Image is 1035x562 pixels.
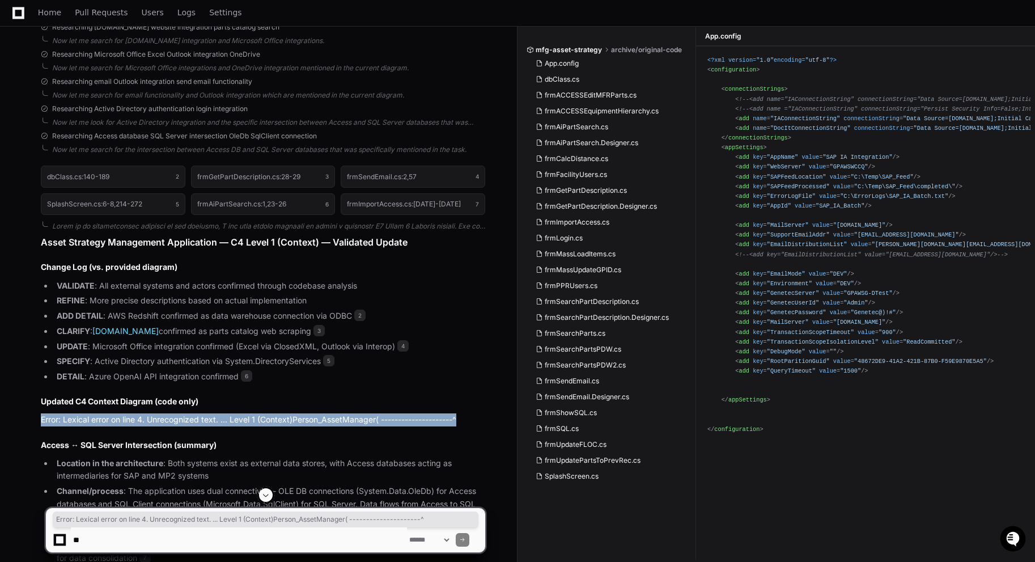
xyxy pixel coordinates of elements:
span: configuration [714,426,760,433]
li: : Active Directory authentication via System.DirectoryServices [53,355,485,368]
span: Users [142,9,164,16]
span: value [851,241,868,248]
span: "AppName" [767,154,798,160]
span: "SAPFeedLocation" [767,174,826,180]
span: connectionString [843,115,900,122]
span: < = = /> [735,163,875,170]
button: frmSendEmail.Designer.cs [531,389,681,405]
span: frmAiPartSearch.Designer.cs [545,138,638,147]
button: frmMassLoadItems.cs [531,246,681,262]
span: value [809,163,826,170]
span: SplashScreen.cs [545,472,599,481]
span: frmMassLoadItems.cs [545,250,616,259]
button: frmUpdatePartsToPrevRec.cs [531,453,681,468]
span: key [753,174,763,180]
span: "TransactionScopeIsolationLevel" [767,339,879,345]
span: add [739,183,749,190]
button: frmACCESSEquipmentHierarchy.cs [531,103,681,119]
strong: UPDATE [57,341,88,351]
strong: Channel/process [57,486,124,496]
span: "DEV" [830,271,847,277]
button: frmCalcDistance.cs [531,151,681,167]
span: Researching [DOMAIN_NAME] website integration parts catalog search [52,23,279,32]
span: frmUpdateFLOC.cs [545,440,606,449]
div: Now let me search for email functionality and Outlook integration which are mentioned in the curr... [52,91,485,100]
button: App.config [531,56,681,71]
button: frmSendEmail.cs [531,373,681,389]
span: < = = /> [735,202,871,209]
li: : The application uses dual connectivity - OLE DB connections (System.Data.OleDb) for Access data... [53,485,485,523]
span: frmSearchPartDescription.cs [545,297,639,306]
span: < > [722,144,767,151]
span: dbClass.cs [545,75,579,84]
span: < > [707,66,760,73]
span: value [882,339,900,345]
span: frmACCESSEditMFRParts.cs [545,91,637,100]
strong: CLARIFY [57,326,90,336]
span: Researching Active Directory authentication login integration [52,104,248,113]
div: Welcome [11,45,206,64]
span: key [753,163,763,170]
span: < = = /> [735,174,921,180]
span: "utf-8" [805,57,830,64]
span: add [739,174,749,180]
span: appSettings [728,396,767,403]
span: < = = /> [735,290,900,297]
span: frmGetPartDescription.cs [545,186,627,195]
button: SplashScreen.cs:6-8,214-2725 [41,193,185,215]
button: dbClass.cs:140-1892 [41,166,185,187]
span: frmShowSQL.cs [545,408,597,417]
span: add [739,222,749,229]
span: add [739,154,749,160]
span: mfg-asset-strategy [536,45,602,54]
span: value [819,367,837,374]
span: < = = /> [735,367,868,374]
span: key [753,154,763,160]
span: Settings [209,9,241,16]
span: key [753,231,763,238]
span: "AppId" [767,202,791,209]
span: frmAiPartSearch.cs [545,122,608,132]
span: <!--<add key="EmailDistributionList" value="[EMAIL_ADDRESS][DOMAIN_NAME]"/>--> [735,251,1008,258]
span: 4 [476,172,479,181]
span: frmFacilityUsers.cs [545,170,607,179]
h1: frmImportAccess.cs:[DATE]-[DATE] [347,201,461,208]
h1: frmGetPartDescription.cs:28-29 [197,174,300,180]
span: key [753,367,763,374]
span: value [830,174,847,180]
span: add [739,231,749,238]
span: frmSendEmail.Designer.cs [545,392,629,402]
span: value [812,319,830,326]
div: Error: Lexical error on line 4. Unrecognized text. ... Level 1 (Context)Person_AssetManager( ----... [41,413,485,426]
span: name [753,115,767,122]
span: "1.0" [756,57,774,64]
span: frmMassUpdateGPID.cs [545,265,621,274]
span: key [753,339,763,345]
li: : AWS Redshift confirmed as data warehouse connection via ODBC [53,310,485,323]
span: connectionStrings [728,134,788,141]
span: < = = /> [735,329,903,336]
h1: dbClass.cs:140-189 [47,174,109,180]
span: "DocItConnectionString" [770,125,851,132]
button: frmGetPartDescription.cs:28-293 [191,166,336,187]
span: add [739,115,749,122]
span: "EmailMode" [767,271,805,277]
span: "900" [879,329,896,336]
span: 5 [323,355,334,366]
button: frmMassUpdateGPID.cs [531,262,681,278]
span: value [833,183,851,190]
span: 6 [325,200,329,209]
button: frmPPRUsers.cs [531,278,681,294]
span: 2 [176,172,179,181]
span: connectionString [854,125,910,132]
span: "EmailDistributionList" [767,241,847,248]
span: key [753,202,763,209]
span: Logs [177,9,196,16]
span: value [809,271,826,277]
strong: VALIDATE [57,281,95,290]
strong: Location in the architecture [57,458,163,468]
span: 7 [476,200,479,209]
span: value [809,348,826,355]
span: value [822,290,840,297]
